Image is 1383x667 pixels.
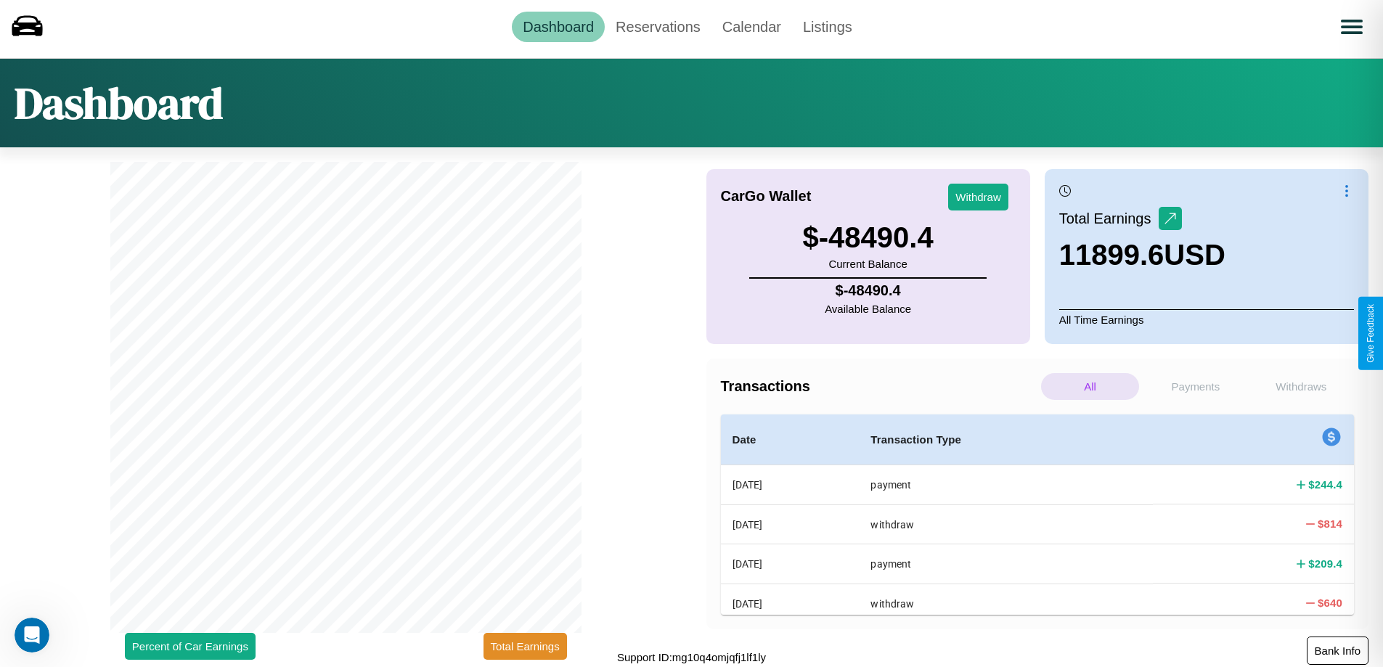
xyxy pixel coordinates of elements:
[1059,309,1354,330] p: All Time Earnings
[1308,556,1342,571] h4: $ 209.4
[15,73,223,133] h1: Dashboard
[605,12,711,42] a: Reservations
[859,544,1153,584] th: payment
[1366,304,1376,363] div: Give Feedback
[721,584,860,623] th: [DATE]
[1307,637,1368,665] button: Bank Info
[1252,373,1350,400] p: Withdraws
[859,504,1153,544] th: withdraw
[721,504,860,544] th: [DATE]
[484,633,567,660] button: Total Earnings
[803,221,934,254] h3: $ -48490.4
[733,431,848,449] h4: Date
[1318,516,1342,531] h4: $ 814
[15,618,49,652] iframe: Intercom live chat
[1331,7,1372,47] button: Open menu
[859,465,1153,505] th: payment
[792,12,863,42] a: Listings
[859,584,1153,623] th: withdraw
[721,188,812,205] h4: CarGo Wallet
[825,299,911,319] p: Available Balance
[1059,239,1225,271] h3: 11899.6 USD
[125,633,256,660] button: Percent of Car Earnings
[617,647,766,667] p: Support ID: mg10q4omjqfj1lf1ly
[1318,595,1342,610] h4: $ 640
[512,12,605,42] a: Dashboard
[711,12,792,42] a: Calendar
[1308,477,1342,492] h4: $ 244.4
[721,378,1037,395] h4: Transactions
[803,254,934,274] p: Current Balance
[825,282,911,299] h4: $ -48490.4
[948,184,1008,210] button: Withdraw
[721,544,860,584] th: [DATE]
[1059,205,1159,232] p: Total Earnings
[721,465,860,505] th: [DATE]
[1041,373,1139,400] p: All
[870,431,1141,449] h4: Transaction Type
[1146,373,1244,400] p: Payments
